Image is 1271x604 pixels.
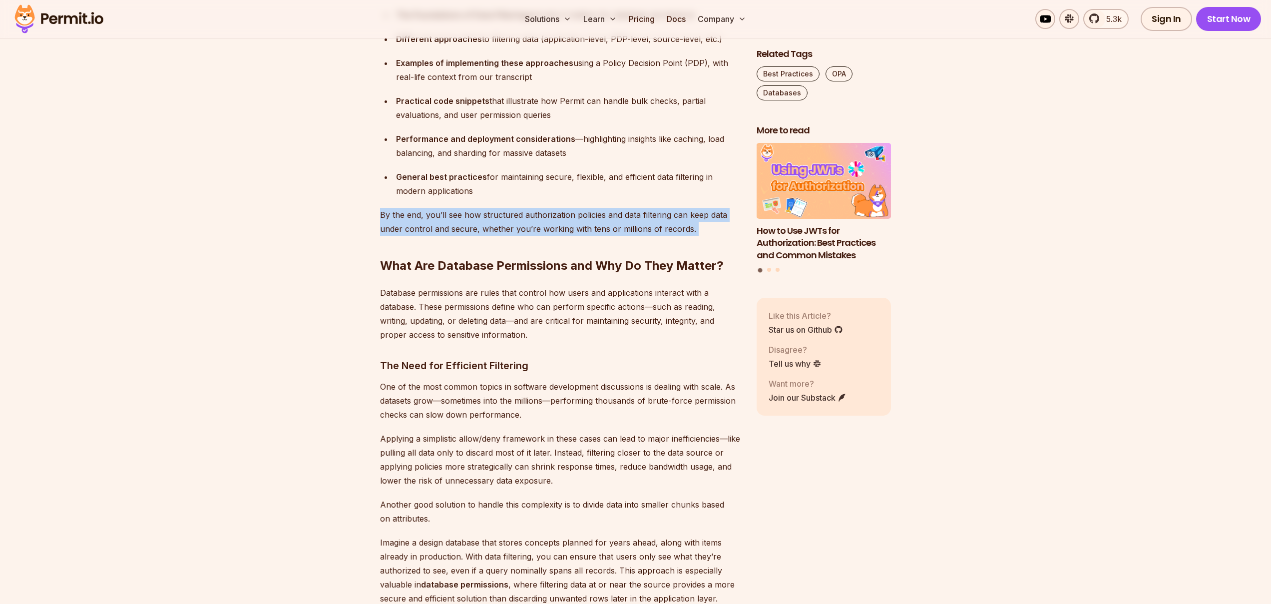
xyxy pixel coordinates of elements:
[757,85,808,100] a: Databases
[769,391,847,403] a: Join our Substack
[396,32,741,46] div: to filtering data (application-level, PDP-level, source-level, etc.)
[10,2,108,36] img: Permit logo
[694,9,750,29] button: Company
[396,134,575,144] strong: Performance and deployment considerations
[396,56,741,84] div: using a Policy Decision Point (PDP), with real-life context from our transcript
[769,377,847,389] p: Want more?
[769,343,822,355] p: Disagree?
[757,143,891,274] div: Posts
[769,309,843,321] p: Like this Article?
[380,218,741,274] h2: What Are Database Permissions and Why Do They Matter?
[663,9,690,29] a: Docs
[380,380,741,422] p: One of the most common topics in software development discussions is dealing with scale. As datas...
[826,66,852,81] a: OPA
[1100,13,1122,25] span: 5.3k
[757,143,891,262] li: 1 of 3
[396,58,573,68] strong: Examples of implementing these approaches
[757,143,891,219] img: How to Use JWTs for Authorization: Best Practices and Common Mistakes
[757,124,891,137] h2: More to read
[757,224,891,261] h3: How to Use JWTs for Authorization: Best Practices and Common Mistakes
[769,323,843,335] a: Star us on Github
[396,170,741,198] div: for maintaining secure, flexible, and efficient data filtering in modern applications
[396,34,482,44] strong: Different approaches
[757,143,891,262] a: How to Use JWTs for Authorization: Best Practices and Common MistakesHow to Use JWTs for Authoriz...
[1083,9,1129,29] a: 5.3k
[421,580,508,590] strong: database permissions
[380,208,741,236] p: By the end, you’ll see how structured authorization policies and data filtering can keep data und...
[758,268,763,272] button: Go to slide 1
[776,268,780,272] button: Go to slide 3
[396,96,489,106] strong: Practical code snippets
[579,9,621,29] button: Learn
[1141,7,1192,31] a: Sign In
[769,357,822,369] a: Tell us why
[380,286,741,342] p: Database permissions are rules that control how users and applications interact with a database. ...
[767,268,771,272] button: Go to slide 2
[396,172,487,182] strong: General best practices
[380,358,741,374] h3: The Need for Efficient Filtering
[396,132,741,160] div: —highlighting insights like caching, load balancing, and sharding for massive datasets
[757,48,891,60] h2: Related Tags
[625,9,659,29] a: Pricing
[380,498,741,526] p: Another good solution to handle this complexity is to divide data into smaller chunks based on at...
[1196,7,1262,31] a: Start Now
[396,94,741,122] div: that illustrate how Permit can handle bulk checks, partial evaluations, and user permission queries
[380,432,741,488] p: Applying a simplistic allow/deny framework in these cases can lead to major inefficiencies—like p...
[757,66,820,81] a: Best Practices
[521,9,575,29] button: Solutions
